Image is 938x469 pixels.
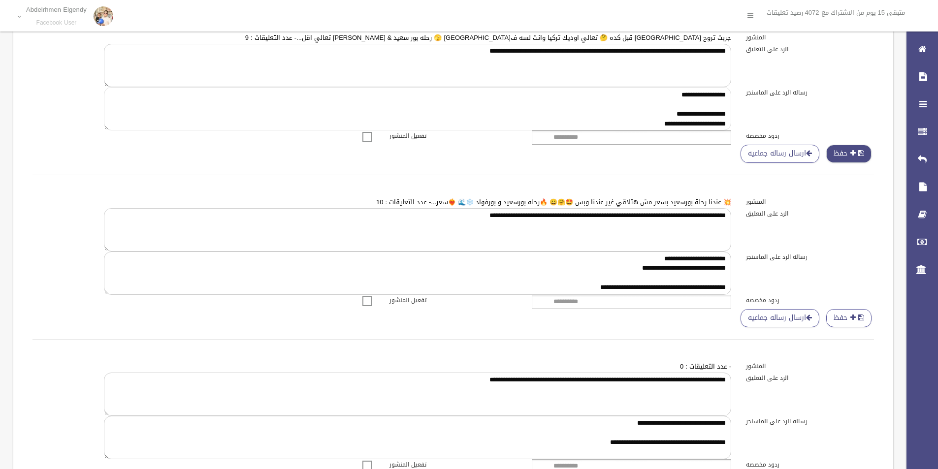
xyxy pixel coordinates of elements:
label: ردود مخصصه [739,130,881,141]
label: الرد على التعليق [739,373,881,383]
label: ردود مخصصه [739,295,881,306]
label: رساله الرد على الماسنجر [739,416,881,427]
label: الرد على التعليق [739,208,881,219]
a: جربت تروح [GEOGRAPHIC_DATA] قبل كده 🤔 تعالي اوديك تركيا وانت لسه ف[GEOGRAPHIC_DATA] 🫣 رحله بور سع... [245,31,731,44]
label: رساله الرد على الماسنجر [739,251,881,262]
a: ارسال رساله جماعيه [741,309,819,327]
label: المنشور [739,196,881,207]
small: Facebook User [26,19,87,27]
label: المنشور [739,32,881,43]
label: الرد على التعليق [739,44,881,55]
button: حفظ [826,145,872,163]
label: رساله الرد على الماسنجر [739,87,881,98]
p: Abdelrhmen Elgendy [26,6,87,13]
a: 💥 عندنا رحلة بورسعيد بسعر مش هتلاقي غير عندنا وبس 🤩🤗😀 🔥رحله بورسعيد و بورفواد ❄️🌊 ❤️‍🔥سعر...- عدد... [376,196,731,208]
label: المنشور [739,361,881,372]
a: ارسال رساله جماعيه [741,145,819,163]
label: تفعيل المنشور [382,295,525,306]
label: تفعيل المنشور [382,130,525,141]
a: - عدد التعليقات : 0 [680,360,731,373]
button: حفظ [826,309,872,327]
